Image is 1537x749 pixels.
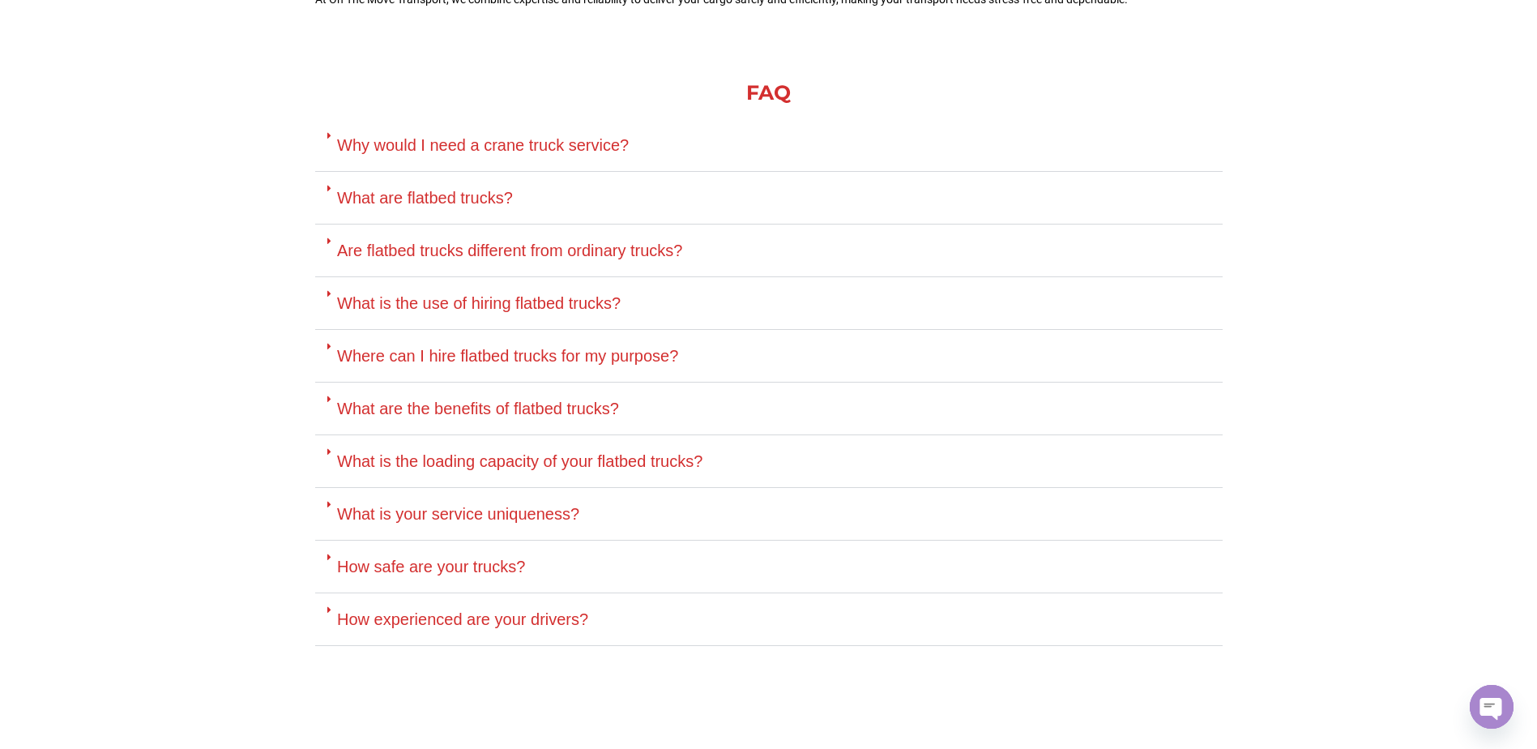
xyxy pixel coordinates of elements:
div: What is the use of hiring flatbed trucks? [315,277,1223,330]
a: Where can I hire flatbed trucks for my purpose? [337,347,678,365]
div: What are the benefits of flatbed trucks? [315,383,1223,435]
a: What is your service uniqueness? [337,505,579,523]
div: What are flatbed trucks? [315,172,1223,225]
a: How experienced are your drivers? [337,610,588,628]
a: What are the benefits of flatbed trucks? [337,400,619,417]
div: How experienced are your drivers? [315,593,1223,646]
div: What is the loading capacity of your flatbed trucks? [315,435,1223,488]
div: FAQ [315,83,1223,103]
a: What is the loading capacity of your flatbed trucks? [337,452,702,470]
div: How safe are your trucks? [315,541,1223,593]
div: Why would I need a crane truck service? [315,119,1223,172]
a: Why would I need a crane truck service? [337,136,629,154]
div: Where can I hire flatbed trucks for my purpose? [315,330,1223,383]
a: Are flatbed trucks different from ordinary trucks? [337,242,682,259]
a: What are flatbed trucks? [337,189,513,207]
a: How safe are your trucks? [337,558,525,576]
div: What is your service uniqueness? [315,488,1223,541]
a: What is the use of hiring flatbed trucks? [337,294,621,312]
div: Are flatbed trucks different from ordinary trucks? [315,225,1223,277]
